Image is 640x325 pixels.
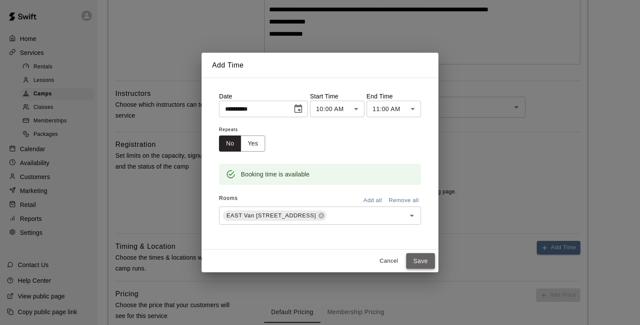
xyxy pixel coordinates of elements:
[219,124,272,136] span: Repeats
[219,135,241,152] button: No
[290,100,307,118] button: Choose date, selected date is Sep 27, 2025
[223,210,327,221] div: EAST Van [STREET_ADDRESS]
[310,101,364,117] div: 10:00 AM
[375,254,403,268] button: Cancel
[219,195,238,201] span: Rooms
[223,211,320,220] span: EAST Van [STREET_ADDRESS]
[387,194,421,207] button: Remove all
[241,135,265,152] button: Yes
[406,210,418,222] button: Open
[359,194,387,207] button: Add all
[219,92,308,101] p: Date
[202,53,438,78] h2: Add Time
[241,166,310,182] div: Booking time is available
[406,253,435,269] button: Save
[367,101,421,117] div: 11:00 AM
[367,92,421,101] p: End Time
[219,135,265,152] div: outlined button group
[310,92,364,101] p: Start Time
